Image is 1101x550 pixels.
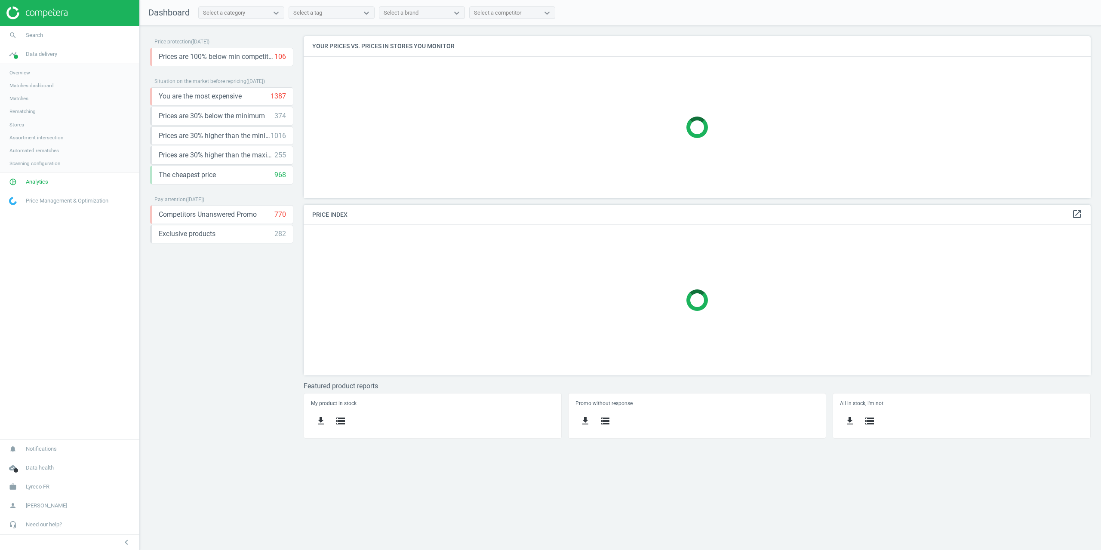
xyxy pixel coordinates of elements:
h5: My product in stock [311,400,554,406]
button: storage [331,411,351,431]
span: Prices are 30% higher than the minimum [159,131,271,141]
i: storage [600,416,610,426]
span: Prices are 30% higher than the maximal [159,151,274,160]
span: ( [DATE] ) [246,78,265,84]
button: get_app [311,411,331,431]
div: Select a category [203,9,245,17]
div: Select a tag [293,9,322,17]
i: get_app [845,416,855,426]
i: pie_chart_outlined [5,174,21,190]
span: Rematching [9,108,36,115]
div: 1387 [271,92,286,101]
div: 374 [274,111,286,121]
span: Competitors Unanswered Promo [159,210,257,219]
span: ( [DATE] ) [191,39,209,45]
button: storage [860,411,880,431]
button: storage [595,411,615,431]
img: ajHJNr6hYgQAAAAASUVORK5CYII= [6,6,68,19]
img: wGWNvw8QSZomAAAAABJRU5ErkJggg== [9,197,17,205]
span: Automated rematches [9,147,59,154]
h5: Promo without response [575,400,818,406]
span: You are the most expensive [159,92,242,101]
i: cloud_done [5,460,21,476]
span: Matches [9,95,28,102]
span: ( [DATE] ) [186,197,204,203]
span: Situation on the market before repricing [154,78,246,84]
i: get_app [316,416,326,426]
div: 106 [274,52,286,61]
span: Price protection [154,39,191,45]
i: storage [335,416,346,426]
span: Stores [9,121,24,128]
h4: Your prices vs. prices in stores you monitor [304,36,1091,56]
span: Price Management & Optimization [26,197,108,205]
span: Analytics [26,178,48,186]
span: Overview [9,69,30,76]
span: Prices are 100% below min competitor [159,52,274,61]
i: notifications [5,441,21,457]
span: Need our help? [26,521,62,528]
i: work [5,479,21,495]
button: get_app [575,411,595,431]
div: 968 [274,170,286,180]
i: storage [864,416,875,426]
i: timeline [5,46,21,62]
button: chevron_left [116,537,137,548]
h5: All in stock, i'm not [840,400,1083,406]
span: Notifications [26,445,57,453]
span: Prices are 30% below the minimum [159,111,265,121]
div: 770 [274,210,286,219]
i: get_app [580,416,590,426]
h3: Featured product reports [304,382,1091,390]
button: get_app [840,411,860,431]
i: search [5,27,21,43]
span: Pay attention [154,197,186,203]
div: Select a competitor [474,9,521,17]
span: Exclusive products [159,229,215,239]
span: Dashboard [148,7,190,18]
span: Lyreco FR [26,483,49,491]
div: 282 [274,229,286,239]
span: Search [26,31,43,39]
span: Data health [26,464,54,472]
span: The cheapest price [159,170,216,180]
span: Data delivery [26,50,57,58]
i: person [5,498,21,514]
i: headset_mic [5,516,21,533]
span: [PERSON_NAME] [26,502,67,510]
h4: Price Index [304,205,1091,225]
span: Scanning configuration [9,160,60,167]
i: chevron_left [121,537,132,547]
div: 1016 [271,131,286,141]
div: Select a brand [384,9,418,17]
div: 255 [274,151,286,160]
a: open_in_new [1072,209,1082,220]
span: Matches dashboard [9,82,54,89]
i: open_in_new [1072,209,1082,219]
span: Assortment intersection [9,134,63,141]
